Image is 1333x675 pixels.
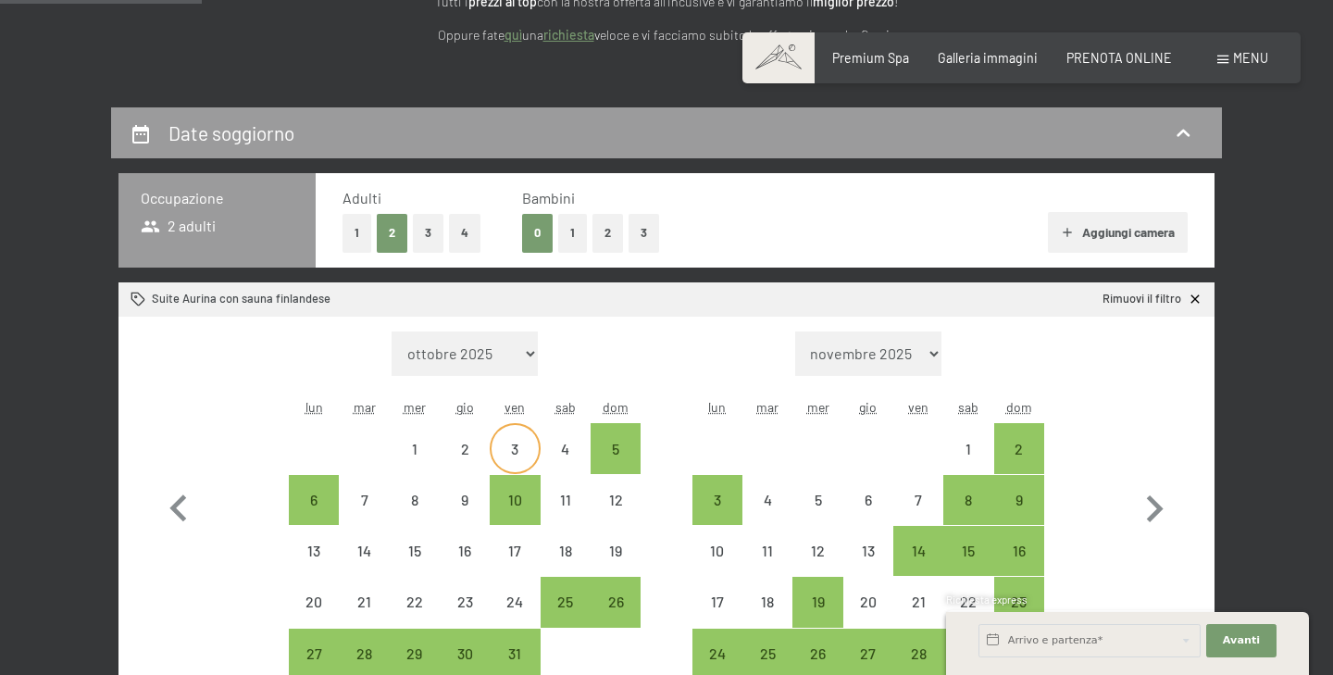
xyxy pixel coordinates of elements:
div: arrivo/check-in possibile [893,526,943,576]
div: 4 [744,493,791,539]
div: 3 [492,442,538,488]
a: Premium Spa [832,50,909,66]
div: arrivo/check-in non effettuabile [792,526,842,576]
div: arrivo/check-in non effettuabile [742,577,792,627]
div: 7 [895,493,941,539]
div: 6 [291,493,337,539]
button: 0 [522,214,553,252]
span: Menu [1233,50,1268,66]
div: Wed Nov 12 2025 [792,526,842,576]
div: Fri Oct 03 2025 [490,423,540,473]
div: arrivo/check-in possibile [994,423,1044,473]
div: 24 [492,594,538,641]
button: 2 [592,214,623,252]
div: 25 [542,594,589,641]
div: 7 [341,493,387,539]
div: arrivo/check-in non effettuabile [289,526,339,576]
div: 16 [442,544,488,590]
div: arrivo/check-in non effettuabile [390,526,440,576]
button: 3 [629,214,659,252]
abbr: mercoledì [404,399,426,415]
div: arrivo/check-in non effettuabile [339,526,389,576]
div: Mon Nov 03 2025 [692,475,742,525]
div: arrivo/check-in non effettuabile [843,475,893,525]
div: Tue Oct 07 2025 [339,475,389,525]
div: 12 [794,544,841,590]
svg: Camera [131,292,146,307]
div: 14 [895,544,941,590]
div: 21 [895,594,941,641]
div: 3 [694,493,741,539]
div: 19 [592,544,639,590]
div: Sat Nov 01 2025 [943,423,993,473]
abbr: venerdì [908,399,928,415]
div: 9 [442,493,488,539]
div: 9 [996,493,1042,539]
div: 5 [592,442,639,488]
div: 11 [542,493,589,539]
button: Avanti [1206,624,1277,657]
div: arrivo/check-in possibile [792,577,842,627]
abbr: venerdì [505,399,525,415]
div: arrivo/check-in non effettuabile [390,475,440,525]
abbr: sabato [555,399,576,415]
div: 22 [392,594,438,641]
div: 17 [694,594,741,641]
div: Sun Oct 26 2025 [591,577,641,627]
div: Sat Oct 18 2025 [541,526,591,576]
div: arrivo/check-in non effettuabile [893,475,943,525]
div: arrivo/check-in non effettuabile [541,526,591,576]
div: arrivo/check-in non effettuabile [390,577,440,627]
div: arrivo/check-in possibile [692,475,742,525]
div: 26 [592,594,639,641]
div: 15 [392,544,438,590]
div: Thu Nov 20 2025 [843,577,893,627]
abbr: lunedì [305,399,323,415]
div: Thu Nov 13 2025 [843,526,893,576]
div: 21 [341,594,387,641]
div: arrivo/check-in possibile [541,577,591,627]
button: 4 [449,214,480,252]
div: Wed Oct 15 2025 [390,526,440,576]
div: arrivo/check-in non effettuabile [440,423,490,473]
a: richiesta [543,27,594,43]
button: Aggiungi camera [1048,212,1188,253]
div: Sat Oct 04 2025 [541,423,591,473]
div: 18 [542,544,589,590]
div: arrivo/check-in non effettuabile [440,577,490,627]
div: arrivo/check-in non effettuabile [541,423,591,473]
span: PRENOTA ONLINE [1066,50,1172,66]
div: Mon Nov 10 2025 [692,526,742,576]
div: Thu Nov 06 2025 [843,475,893,525]
div: arrivo/check-in possibile [289,475,339,525]
div: 17 [492,544,538,590]
div: Fri Oct 24 2025 [490,577,540,627]
button: 2 [377,214,407,252]
abbr: sabato [958,399,978,415]
div: arrivo/check-in non effettuabile [893,577,943,627]
div: arrivo/check-in non effettuabile [591,526,641,576]
abbr: domenica [1006,399,1032,415]
div: 6 [845,493,891,539]
a: quì [505,27,522,43]
button: 1 [558,214,587,252]
div: Sun Oct 12 2025 [591,475,641,525]
div: arrivo/check-in non effettuabile [339,577,389,627]
div: Sat Oct 11 2025 [541,475,591,525]
div: 19 [794,594,841,641]
div: 23 [442,594,488,641]
div: arrivo/check-in possibile [943,526,993,576]
div: Sun Nov 16 2025 [994,526,1044,576]
span: Adulti [343,189,381,206]
a: Galleria immagini [938,50,1038,66]
abbr: lunedì [708,399,726,415]
div: Sun Nov 23 2025 [994,577,1044,627]
div: arrivo/check-in possibile [994,526,1044,576]
div: Mon Oct 13 2025 [289,526,339,576]
span: Avanti [1223,633,1260,648]
span: 2 adulti [141,216,216,236]
div: arrivo/check-in non effettuabile [692,577,742,627]
div: 8 [945,493,991,539]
